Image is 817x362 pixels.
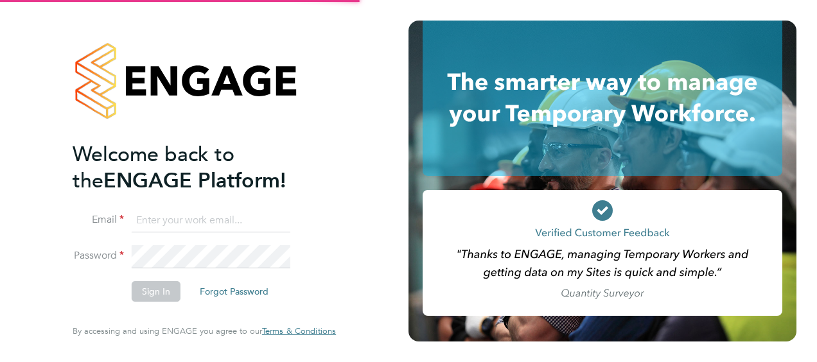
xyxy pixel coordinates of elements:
button: Sign In [132,281,180,302]
h2: ENGAGE Platform! [73,141,323,194]
input: Enter your work email... [132,209,290,232]
label: Email [73,213,124,227]
span: By accessing and using ENGAGE you agree to our [73,325,336,336]
button: Forgot Password [189,281,279,302]
a: Terms & Conditions [262,326,336,336]
span: Welcome back to the [73,142,234,193]
label: Password [73,249,124,263]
